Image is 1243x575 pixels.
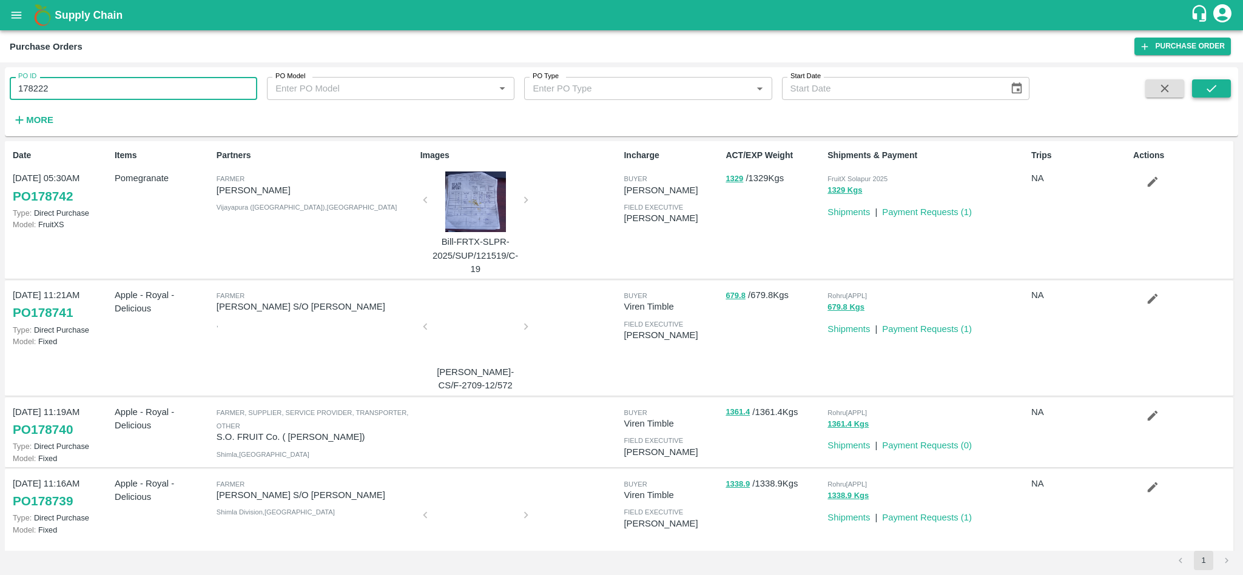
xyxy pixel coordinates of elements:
button: 1329 Kgs [827,184,862,198]
a: Payment Requests (1) [882,207,972,217]
button: 1338.9 [726,477,750,491]
span: Farmer [217,292,244,299]
button: 679.8 [726,289,746,303]
p: NA [1031,477,1128,490]
input: Enter PO ID [10,77,257,100]
button: 1361.4 [726,405,750,419]
span: Rohru[APPL] [827,409,867,416]
p: [DATE] 11:19AM [13,405,110,419]
p: NA [1031,288,1128,302]
p: Fixed [13,336,110,347]
span: Shimla , [GEOGRAPHIC_DATA] [217,451,309,458]
p: Actions [1133,149,1230,162]
p: Pomegranate [115,171,212,185]
p: Direct Purchase [13,512,110,523]
p: [PERSON_NAME] S/O [PERSON_NAME] [217,488,416,502]
p: Trips [1031,149,1128,162]
a: Shipments [827,440,870,450]
span: Farmer [217,480,244,488]
div: | [870,201,877,219]
button: open drawer [2,1,30,29]
button: Choose date [1005,77,1028,100]
p: / 679.8 Kgs [726,288,823,302]
p: Fixed [13,453,110,464]
span: field executive [624,437,683,444]
span: Model: [13,454,36,463]
span: field executive [624,204,683,211]
p: Apple - Royal - Delicious [115,288,212,316]
a: PO178740 [13,419,73,440]
span: Type: [13,442,32,451]
span: Farmer [217,175,244,182]
input: Enter PO Type [528,81,748,96]
p: / 1338.9 Kgs [726,477,823,491]
input: Start Date [782,77,1000,100]
a: PO178742 [13,185,73,207]
button: page 1 [1194,551,1213,570]
p: Direct Purchase [13,207,110,219]
button: Open [752,81,767,96]
p: NA [1031,405,1128,419]
a: Shipments [827,324,870,334]
div: Purchase Orders [10,39,83,55]
input: Enter PO Model [271,81,491,96]
label: Start Date [790,71,821,81]
a: Payment Requests (1) [882,324,972,334]
p: [PERSON_NAME] [624,445,721,459]
span: Type: [13,513,32,522]
a: PO178739 [13,490,73,512]
p: [PERSON_NAME] [624,184,721,197]
a: Shipments [827,513,870,522]
p: / 1361.4 Kgs [726,405,823,419]
p: S.O. FRUIT Co. ( [PERSON_NAME]) [217,430,416,444]
p: [DATE] 05:30AM [13,171,110,185]
p: Bill-FRTX-SLPR-2025/SUP/121519/C-19 [430,235,521,276]
p: [PERSON_NAME] [217,184,416,197]
a: PO178741 [13,302,73,324]
button: 679.8 Kgs [827,301,864,314]
span: buyer [624,480,647,488]
p: / 1329 Kgs [726,171,823,185]
p: FruitXS [13,219,110,230]
span: Type: [13,325,32,334]
p: Items [115,149,212,162]
p: Direct Purchase [13,324,110,336]
p: Apple - Royal - Delicious [115,477,212,504]
p: Date [13,149,110,162]
p: Partners [217,149,416,162]
p: Shipments & Payment [827,149,1026,162]
p: ACT/EXP Weight [726,149,823,162]
p: Incharge [624,149,721,162]
span: Model: [13,525,36,534]
p: Viren Timble [624,488,721,502]
img: logo [30,3,55,27]
button: 1338.9 Kgs [827,489,869,503]
p: [DATE] 11:21AM [13,288,110,302]
span: Farmer, Supplier, Service Provider, Transporter, Other [217,409,409,430]
span: Type: [13,208,32,218]
p: Viren Timble [624,300,721,313]
p: Apple - Royal - Delicious [115,405,212,433]
a: Supply Chain [55,7,1190,24]
label: PO ID [18,71,36,81]
b: Supply Chain [55,9,123,21]
div: | [870,506,877,524]
strong: More [26,115,53,125]
span: Model: [13,220,36,229]
p: [PERSON_NAME] S/O [PERSON_NAME] [217,300,416,313]
button: 1361.4 Kgs [827,417,869,431]
span: field executive [624,508,683,516]
p: [PERSON_NAME] [624,211,721,225]
p: Fixed [13,524,110,536]
a: Payment Requests (0) [882,440,972,450]
p: [PERSON_NAME] [624,517,721,530]
a: Payment Requests (1) [882,513,972,522]
p: Direct Purchase [13,440,110,452]
p: Viren Timble [624,417,721,430]
button: Open [494,81,510,96]
a: Purchase Order [1134,38,1231,55]
p: [PERSON_NAME] [624,328,721,342]
span: buyer [624,409,647,416]
button: More [10,110,56,130]
p: Images [420,149,619,162]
